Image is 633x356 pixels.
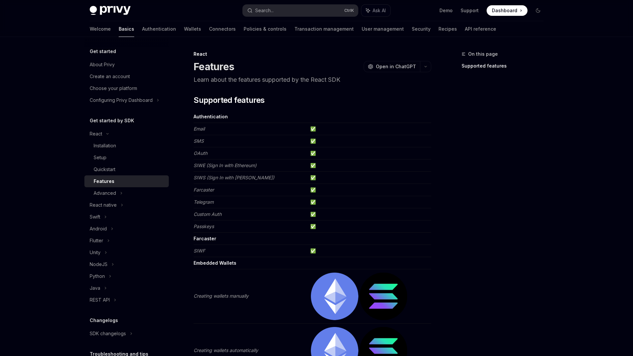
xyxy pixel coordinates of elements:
a: Installation [84,140,169,152]
a: Choose your platform [84,82,169,94]
button: Ask AI [361,5,390,16]
h1: Features [194,61,234,73]
td: ✅ [308,135,431,147]
em: Passkeys [194,223,214,229]
td: ✅ [308,196,431,208]
img: solana.png [360,273,407,320]
td: ✅ [308,245,431,257]
div: Choose your platform [90,84,137,92]
span: Dashboard [492,7,517,14]
strong: Farcaster [194,236,216,241]
div: Features [94,177,114,185]
strong: Authentication [194,114,228,119]
td: ✅ [308,184,431,196]
a: Welcome [90,21,111,37]
a: Transaction management [294,21,354,37]
div: React native [90,201,117,209]
a: Authentication [142,21,176,37]
em: Creating wallets manually [194,293,249,299]
a: API reference [465,21,496,37]
em: Farcaster [194,187,214,193]
div: Advanced [94,189,116,197]
a: Basics [119,21,134,37]
div: Configuring Privy Dashboard [90,96,153,104]
a: Wallets [184,21,201,37]
em: OAuth [194,150,207,156]
td: ✅ [308,208,431,221]
img: dark logo [90,6,131,15]
a: Recipes [438,21,457,37]
button: Toggle dark mode [533,5,543,16]
a: Features [84,175,169,187]
div: REST API [90,296,110,304]
a: Policies & controls [244,21,286,37]
a: About Privy [84,59,169,71]
td: ✅ [308,160,431,172]
div: Swift [90,213,100,221]
div: Installation [94,142,116,150]
em: Creating wallets automatically [194,347,258,353]
td: ✅ [308,221,431,233]
h5: Get started by SDK [90,117,134,125]
td: ✅ [308,172,431,184]
a: Setup [84,152,169,163]
a: Create an account [84,71,169,82]
a: Dashboard [487,5,527,16]
a: Security [412,21,431,37]
div: Java [90,284,100,292]
div: Unity [90,249,101,256]
em: Custom Auth [194,211,222,217]
span: Ctrl K [344,8,354,13]
div: Create an account [90,73,130,80]
span: Ask AI [373,7,386,14]
h5: Get started [90,47,116,55]
span: Open in ChatGPT [376,63,416,70]
div: Flutter [90,237,103,245]
a: Demo [439,7,453,14]
img: ethereum.png [311,273,358,320]
span: Supported features [194,95,264,105]
td: ✅ [308,147,431,160]
div: Search... [255,7,274,15]
strong: Embedded Wallets [194,260,236,266]
div: About Privy [90,61,115,69]
div: Android [90,225,107,233]
em: Telegram [194,199,214,205]
a: Supported features [462,61,549,71]
em: SIWF [194,248,205,253]
td: ✅ [308,123,431,135]
em: Email [194,126,205,132]
p: Learn about the features supported by the React SDK [194,75,431,84]
a: Quickstart [84,163,169,175]
div: Setup [94,154,106,162]
button: Search...CtrlK [243,5,358,16]
span: On this page [468,50,498,58]
a: Support [461,7,479,14]
em: SIWS (Sign In with [PERSON_NAME]) [194,175,274,180]
div: SDK changelogs [90,330,126,338]
div: Quickstart [94,165,115,173]
div: Python [90,272,105,280]
em: SIWE (Sign In with Ethereum) [194,163,256,168]
button: Open in ChatGPT [364,61,420,72]
a: User management [362,21,404,37]
div: React [194,51,431,57]
em: SMS [194,138,204,144]
a: Connectors [209,21,236,37]
div: React [90,130,102,138]
div: NodeJS [90,260,107,268]
h5: Changelogs [90,316,118,324]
